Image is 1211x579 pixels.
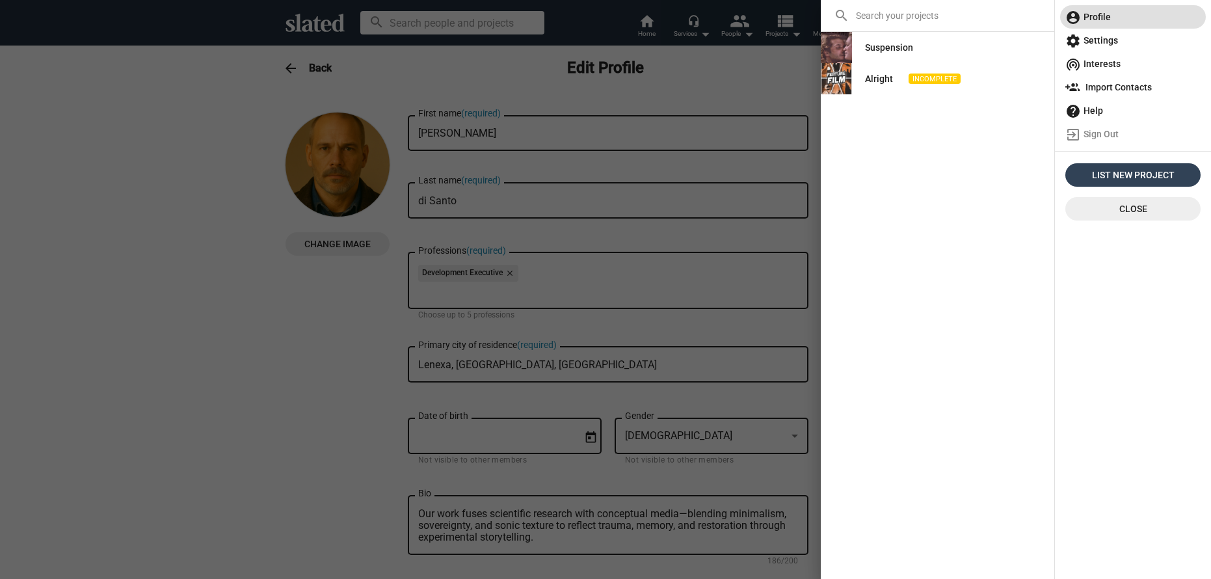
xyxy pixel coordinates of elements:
a: Suspension [855,36,924,59]
span: Close [1076,197,1190,221]
a: List New Project [1065,163,1201,187]
div: Alright [865,67,893,90]
mat-icon: exit_to_app [1065,127,1081,142]
a: Alright [855,67,903,90]
a: Help [1060,99,1206,122]
img: Alright [821,63,852,94]
mat-icon: account_circle [1065,10,1081,25]
mat-icon: wifi_tethering [1065,57,1081,72]
div: Suspension [865,36,913,59]
span: INCOMPLETE [909,74,961,85]
span: Interests [1065,52,1201,75]
a: Import Contacts [1060,75,1206,99]
span: Profile [1065,5,1201,29]
mat-icon: settings [1065,33,1081,49]
span: Import Contacts [1065,75,1201,99]
img: Suspension [821,32,852,63]
span: List New Project [1071,163,1195,187]
a: Sign Out [1060,122,1206,146]
a: Profile [1060,5,1206,29]
span: Help [1065,99,1201,122]
a: Interests [1060,52,1206,75]
button: Close [1065,197,1201,221]
mat-icon: search [834,8,849,23]
span: Sign Out [1065,122,1201,146]
a: Settings [1060,29,1206,52]
mat-icon: help [1065,103,1081,119]
span: Settings [1065,29,1201,52]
